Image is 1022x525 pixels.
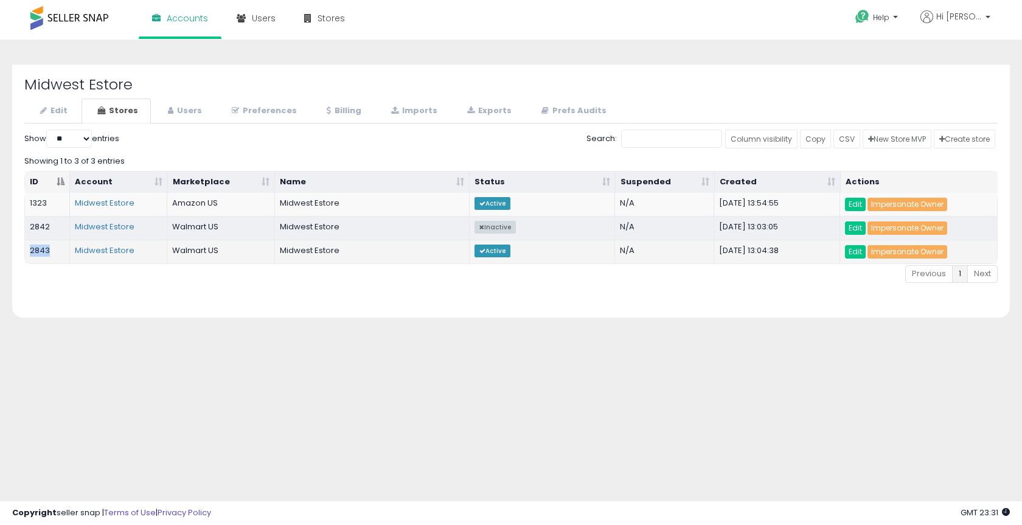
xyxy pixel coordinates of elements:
[311,99,374,123] a: Billing
[868,134,926,144] span: New Store MVP
[451,99,524,123] a: Exports
[714,240,840,263] td: [DATE] 13:04:38
[800,130,831,148] a: Copy
[25,240,70,263] td: 2843
[961,507,1010,518] span: 2025-10-8 23:31 GMT
[905,265,953,283] a: Previous
[168,172,276,193] th: Marketplace: activate to sort column ascending
[967,265,998,283] a: Next
[24,99,80,123] a: Edit
[25,216,70,240] td: 2842
[873,12,889,23] span: Help
[920,10,990,38] a: Hi [PERSON_NAME]
[70,172,168,193] th: Account: activate to sort column ascending
[845,245,866,259] a: Edit
[833,130,860,148] a: CSV
[75,197,134,209] a: Midwest Estore
[586,130,722,148] label: Search:
[25,172,70,193] th: ID: activate to sort column descending
[216,99,310,123] a: Preferences
[24,77,998,92] h2: Midwest Estore
[470,172,616,193] th: Status: activate to sort column ascending
[474,245,510,257] span: Active
[82,99,151,123] a: Stores
[474,221,516,234] span: Inactive
[12,507,57,518] strong: Copyright
[12,507,211,519] div: seller snap | |
[867,198,947,211] a: Impersonate Owner
[474,197,510,210] span: Active
[167,193,275,216] td: Amazon US
[24,130,119,148] label: Show entries
[725,130,798,148] a: Column visibility
[845,198,866,211] a: Edit
[616,172,715,193] th: Suspended: activate to sort column ascending
[863,130,931,148] a: New Store MVP
[275,240,470,263] td: Midwest Estore
[715,172,841,193] th: Created: activate to sort column ascending
[104,507,156,518] a: Terms of Use
[526,99,619,123] a: Prefs Audits
[158,507,211,518] a: Privacy Policy
[46,130,92,148] select: Showentries
[867,245,947,259] a: Impersonate Owner
[714,193,840,216] td: [DATE] 13:54:55
[615,216,714,240] td: N/A
[75,221,134,232] a: Midwest Estore
[275,193,470,216] td: Midwest Estore
[252,12,276,24] span: Users
[855,9,870,24] i: Get Help
[731,134,792,144] span: Column visibility
[167,12,208,24] span: Accounts
[152,99,215,123] a: Users
[714,216,840,240] td: [DATE] 13:03:05
[952,265,968,283] a: 1
[25,193,70,216] td: 1323
[615,240,714,263] td: N/A
[275,172,470,193] th: Name: activate to sort column ascending
[318,12,345,24] span: Stores
[615,193,714,216] td: N/A
[936,10,982,23] span: Hi [PERSON_NAME]
[839,134,855,144] span: CSV
[805,134,826,144] span: Copy
[75,245,134,256] a: Midwest Estore
[841,172,998,193] th: Actions
[621,130,722,148] input: Search:
[275,216,470,240] td: Midwest Estore
[845,221,866,235] a: Edit
[167,216,275,240] td: Walmart US
[375,99,450,123] a: Imports
[934,130,995,148] a: Create store
[24,151,998,167] div: Showing 1 to 3 of 3 entries
[939,134,990,144] span: Create store
[167,240,275,263] td: Walmart US
[867,221,947,235] a: Impersonate Owner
